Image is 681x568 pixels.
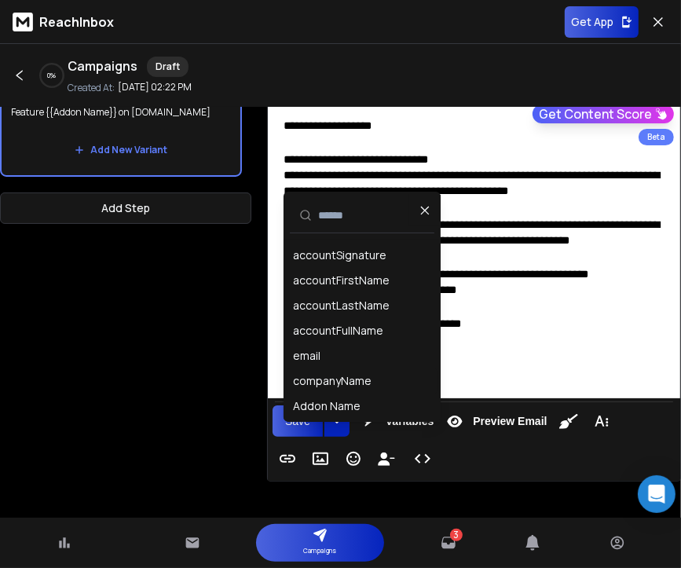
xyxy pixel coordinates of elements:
div: accountFullName [293,323,383,339]
div: companyName [293,373,372,389]
h1: Campaigns [68,57,137,77]
button: More Text [587,405,617,437]
button: Preview Email [440,405,550,437]
button: Get App [565,6,639,38]
span: 3 [453,529,459,541]
p: 0 % [48,71,57,80]
button: Insert Link (Ctrl+K) [273,443,302,475]
button: Save [273,405,323,437]
div: Open Intercom Messenger [638,475,676,513]
p: [DATE] 02:22 PM [118,81,192,93]
div: email [293,348,320,364]
div: accountFirstName [293,273,390,288]
a: 3 [441,535,456,551]
div: Beta [639,129,674,145]
button: Add New Variant [62,134,180,166]
p: Feature {{Addon Name}} on [DOMAIN_NAME] [11,90,231,134]
div: Addon Name [293,398,361,414]
p: Created At: [68,82,115,94]
p: Campaigns [304,543,337,559]
div: accountLastName [293,298,390,313]
div: accountSignature [293,247,386,263]
button: Get Content Score [533,104,674,123]
div: Draft [147,57,189,77]
p: ReachInbox [39,13,114,31]
span: Preview Email [470,415,550,428]
button: Code View [408,443,438,475]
